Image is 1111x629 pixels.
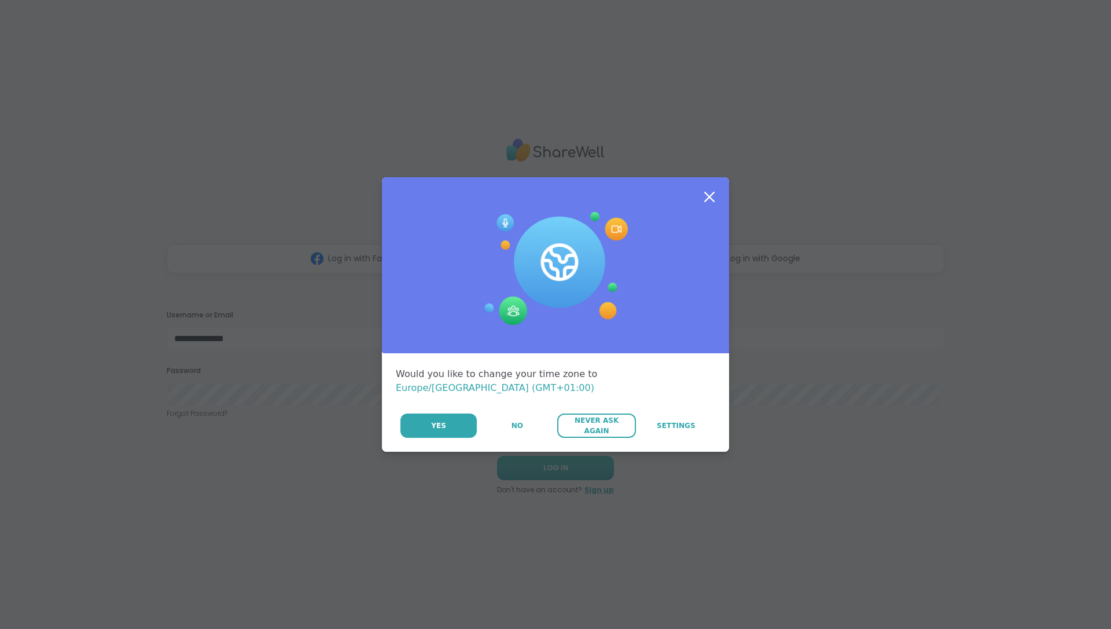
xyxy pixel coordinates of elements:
[431,420,446,431] span: Yes
[557,414,635,438] button: Never Ask Again
[396,382,594,393] span: Europe/[GEOGRAPHIC_DATA] (GMT+01:00)
[563,415,630,436] span: Never Ask Again
[478,414,556,438] button: No
[637,414,715,438] a: Settings
[512,420,523,431] span: No
[400,414,477,438] button: Yes
[483,212,628,326] img: Session Experience
[657,420,696,431] span: Settings
[396,367,715,395] div: Would you like to change your time zone to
